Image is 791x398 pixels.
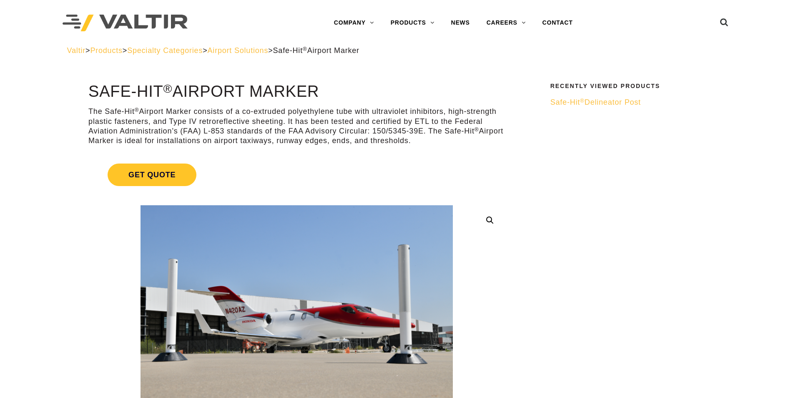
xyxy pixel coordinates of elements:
[127,46,203,55] a: Specialty Categories
[443,15,478,31] a: NEWS
[108,164,196,186] span: Get Quote
[90,46,122,55] a: Products
[580,98,585,104] sup: ®
[135,107,139,113] sup: ®
[88,154,505,196] a: Get Quote
[88,107,505,146] p: The Safe-Hit Airport Marker consists of a co-extruded polyethylene tube with ultraviolet inhibito...
[382,15,443,31] a: PRODUCTS
[63,15,188,32] img: Valtir
[67,46,724,55] div: > > > >
[273,46,359,55] span: Safe-Hit Airport Marker
[478,15,534,31] a: CAREERS
[326,15,382,31] a: COMPANY
[550,83,719,89] h2: Recently Viewed Products
[550,98,719,107] a: Safe-Hit®Delineator Post
[550,98,641,106] span: Safe-Hit Delineator Post
[534,15,581,31] a: CONTACT
[475,126,479,133] sup: ®
[88,83,505,101] h1: Safe-Hit Airport Marker
[163,82,173,95] sup: ®
[303,46,307,52] sup: ®
[208,46,269,55] a: Airport Solutions
[67,46,85,55] a: Valtir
